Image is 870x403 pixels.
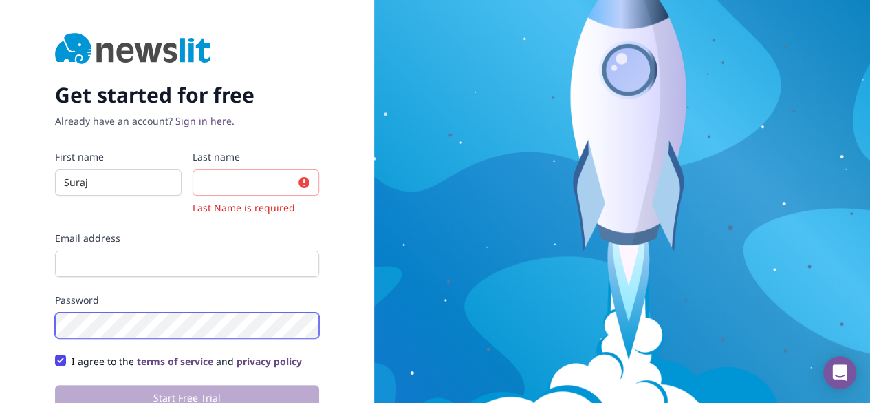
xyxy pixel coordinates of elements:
div: Open Intercom Messenger [823,356,856,389]
p: Last Name is required [193,201,319,215]
p: Already have an account? [55,114,319,128]
label: First name [55,150,182,164]
label: Last name [193,150,319,164]
img: Newslit [55,33,211,66]
a: terms of service [137,355,213,368]
label: I agree to the and [72,355,302,369]
a: privacy policy [237,355,302,368]
label: Email address [55,231,319,245]
a: Sign in here. [175,114,235,127]
h2: Get started for free [55,83,319,107]
label: Password [55,293,319,307]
